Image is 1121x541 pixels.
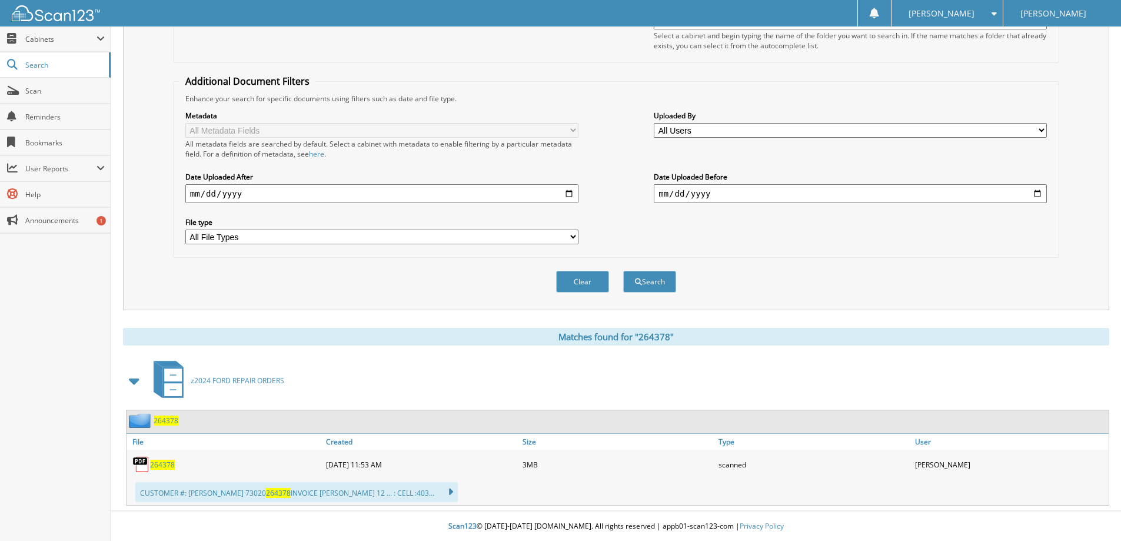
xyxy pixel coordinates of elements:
img: folder2.png [129,413,154,428]
a: z2024 FORD REPAIR ORDERS [147,357,284,404]
button: Search [623,271,676,293]
button: Clear [556,271,609,293]
div: © [DATE]-[DATE] [DOMAIN_NAME]. All rights reserved | appb01-scan123-com | [111,512,1121,541]
a: Created [323,434,520,450]
div: [DATE] 11:53 AM [323,453,520,476]
label: Metadata [185,111,578,121]
a: 264378 [150,460,175,470]
span: 264378 [266,488,291,498]
div: Select a cabinet and begin typing the name of the folder you want to search in. If the name match... [654,31,1047,51]
legend: Additional Document Filters [179,75,315,88]
label: Uploaded By [654,111,1047,121]
a: Type [716,434,912,450]
div: Matches found for "264378" [123,328,1109,346]
img: scan123-logo-white.svg [12,5,100,21]
div: 3MB [520,453,716,476]
span: Scan123 [448,521,477,531]
a: User [912,434,1109,450]
a: File [127,434,323,450]
a: here [309,149,324,159]
a: Size [520,434,716,450]
input: start [185,184,578,203]
div: [PERSON_NAME] [912,453,1109,476]
img: PDF.png [132,456,150,473]
span: User Reports [25,164,97,174]
span: Bookmarks [25,138,105,148]
div: Enhance your search for specific documents using filters such as date and file type. [179,94,1053,104]
span: z2024 FORD REPAIR ORDERS [191,376,284,386]
div: scanned [716,453,912,476]
a: 264378 [154,416,178,426]
span: Reminders [25,112,105,122]
div: All metadata fields are searched by default. Select a cabinet with metadata to enable filtering b... [185,139,578,159]
span: Search [25,60,103,70]
label: File type [185,217,578,227]
label: Date Uploaded After [185,172,578,182]
div: CUSTOMER #: [PERSON_NAME] 73020 INVOICE [PERSON_NAME] 12 ... : CELL :403... [135,482,458,502]
span: [PERSON_NAME] [1020,10,1086,17]
span: Announcements [25,215,105,225]
span: Help [25,190,105,200]
span: Cabinets [25,34,97,44]
div: 1 [97,216,106,225]
a: Privacy Policy [740,521,784,531]
label: Date Uploaded Before [654,172,1047,182]
input: end [654,184,1047,203]
span: Scan [25,86,105,96]
span: [PERSON_NAME] [909,10,974,17]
